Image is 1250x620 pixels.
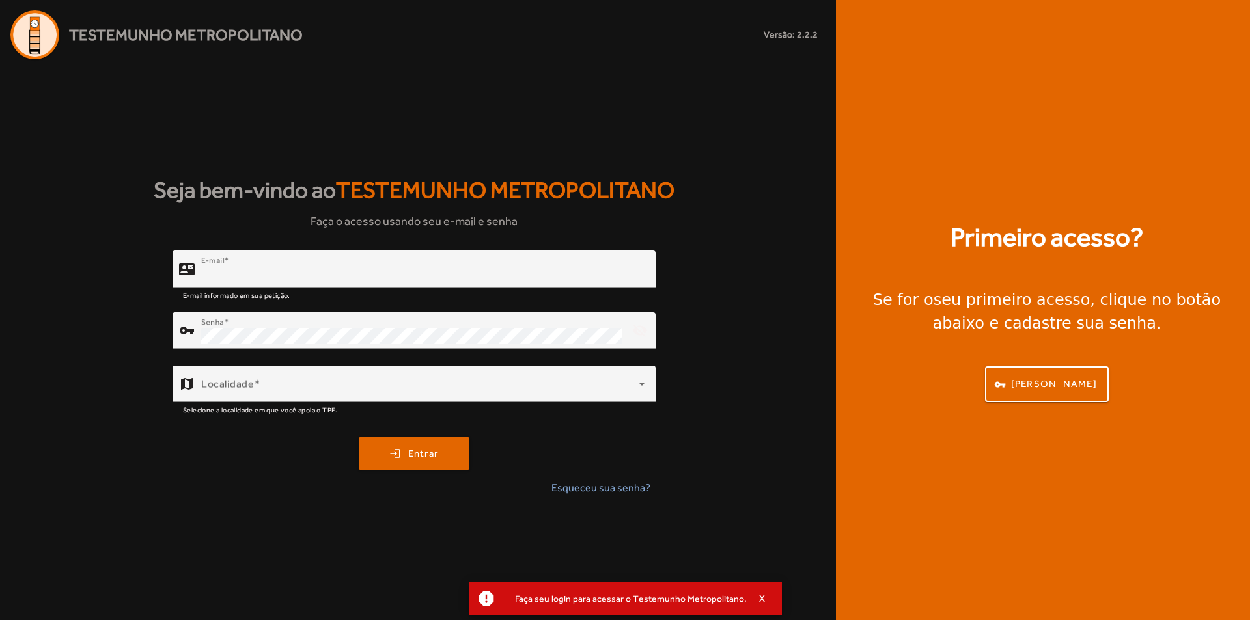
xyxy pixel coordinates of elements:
strong: Seja bem-vindo ao [154,173,674,208]
mat-label: E-mail [201,256,224,265]
strong: Primeiro acesso? [951,218,1143,257]
mat-icon: contact_mail [179,262,195,277]
span: Faça o acesso usando seu e-mail e senha [311,212,518,230]
mat-hint: Selecione a localidade em que você apoia o TPE. [183,402,338,416]
mat-hint: E-mail informado em sua petição. [183,288,290,302]
mat-icon: report [477,589,496,608]
button: Entrar [359,437,469,470]
mat-label: Localidade [201,378,254,390]
span: Entrar [408,446,439,461]
span: X [759,593,766,604]
span: Testemunho Metropolitano [336,177,674,203]
mat-icon: map [179,376,195,392]
mat-icon: visibility_off [624,315,656,346]
mat-label: Senha [201,317,224,327]
button: X [747,593,779,604]
button: [PERSON_NAME] [985,366,1109,402]
small: Versão: 2.2.2 [764,28,818,42]
mat-icon: vpn_key [179,323,195,338]
span: Esqueceu sua senha? [551,480,650,496]
div: Se for o , clique no botão abaixo e cadastre sua senha. [852,288,1242,335]
span: Testemunho Metropolitano [69,23,303,47]
img: Logo Agenda [10,10,59,59]
span: [PERSON_NAME] [1011,377,1097,392]
div: Faça seu login para acessar o Testemunho Metropolitano. [505,589,747,608]
strong: seu primeiro acesso [934,291,1090,309]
